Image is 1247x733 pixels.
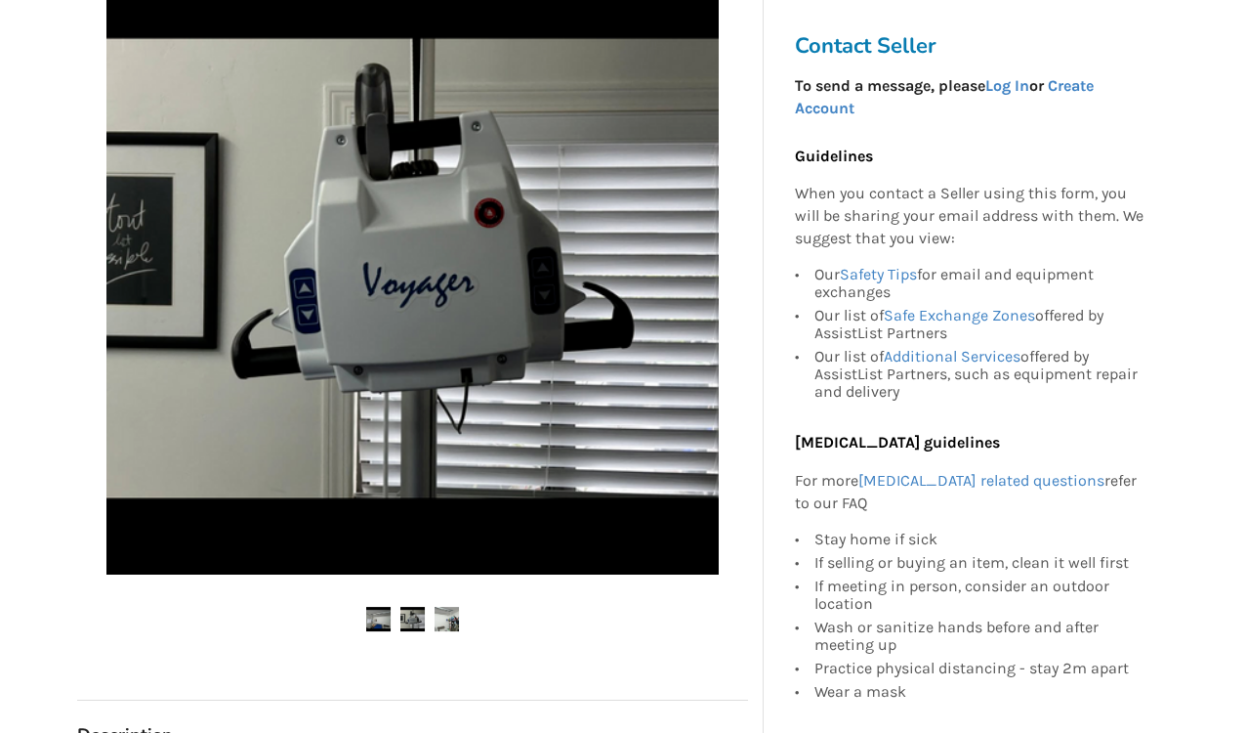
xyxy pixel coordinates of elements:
[814,266,1144,304] div: Our for email and equipment exchanges
[858,471,1104,490] a: [MEDICAL_DATA] related questions
[795,76,1094,117] strong: To send a message, please or
[435,607,459,631] img: overhead lift track and motor -mechanical overhead lift track-transfer aids-maple ridge-assistlis...
[814,616,1144,657] div: Wash or sanitize hands before and after meeting up
[795,433,1000,452] b: [MEDICAL_DATA] guidelines
[814,345,1144,401] div: Our list of offered by AssistList Partners, such as equipment repair and delivery
[400,607,425,631] img: overhead lift track and motor -mechanical overhead lift track-transfer aids-maple ridge-assistlis...
[985,76,1029,95] a: Log In
[795,470,1144,515] p: For more refer to our FAQ
[814,680,1144,701] div: Wear a mask
[814,575,1144,616] div: If meeting in person, consider an outdoor location
[795,184,1144,251] p: When you contact a Seller using this form, you will be sharing your email address with them. We s...
[814,304,1144,345] div: Our list of offered by AssistList Partners
[814,531,1144,551] div: Stay home if sick
[840,265,917,283] a: Safety Tips
[366,607,391,631] img: overhead lift track and motor -mechanical overhead lift track-transfer aids-maple ridge-assistlis...
[814,551,1144,575] div: If selling or buying an item, clean it well first
[884,347,1020,366] a: Additional Services
[795,32,1154,60] h3: Contact Seller
[814,657,1144,680] div: Practice physical distancing - stay 2m apart
[884,306,1035,324] a: Safe Exchange Zones
[795,147,873,165] b: Guidelines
